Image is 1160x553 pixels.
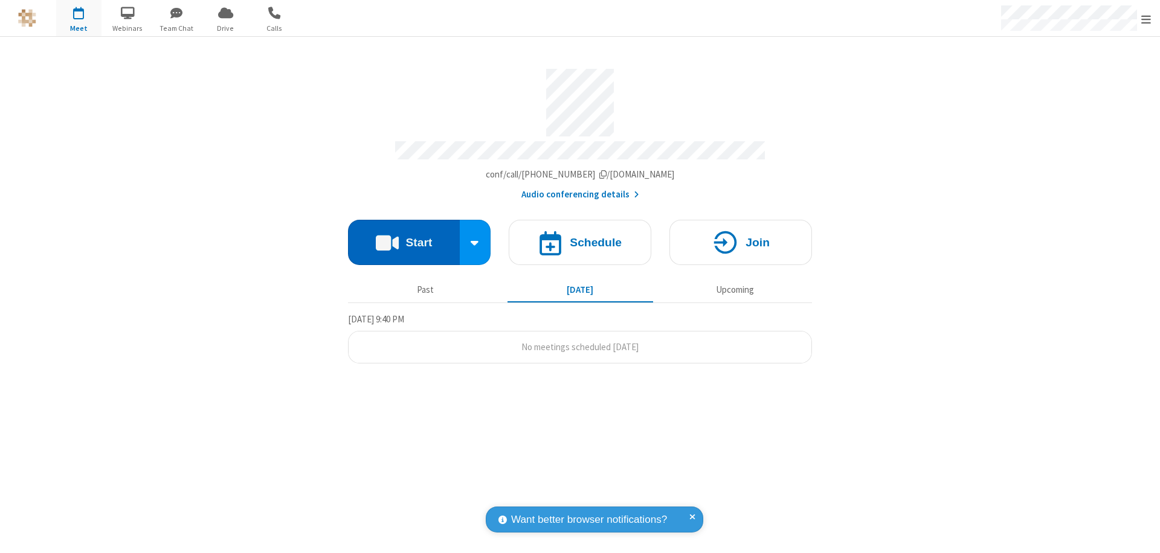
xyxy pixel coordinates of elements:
[570,237,622,248] h4: Schedule
[460,220,491,265] div: Start conference options
[509,220,651,265] button: Schedule
[662,278,808,301] button: Upcoming
[521,188,639,202] button: Audio conferencing details
[405,237,432,248] h4: Start
[18,9,36,27] img: QA Selenium DO NOT DELETE OR CHANGE
[203,23,248,34] span: Drive
[105,23,150,34] span: Webinars
[746,237,770,248] h4: Join
[252,23,297,34] span: Calls
[154,23,199,34] span: Team Chat
[669,220,812,265] button: Join
[507,278,653,301] button: [DATE]
[56,23,101,34] span: Meet
[486,168,675,180] span: Copy my meeting room link
[348,312,812,364] section: Today's Meetings
[348,313,404,325] span: [DATE] 9:40 PM
[348,220,460,265] button: Start
[486,168,675,182] button: Copy my meeting room linkCopy my meeting room link
[511,512,667,528] span: Want better browser notifications?
[353,278,498,301] button: Past
[348,60,812,202] section: Account details
[521,341,639,353] span: No meetings scheduled [DATE]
